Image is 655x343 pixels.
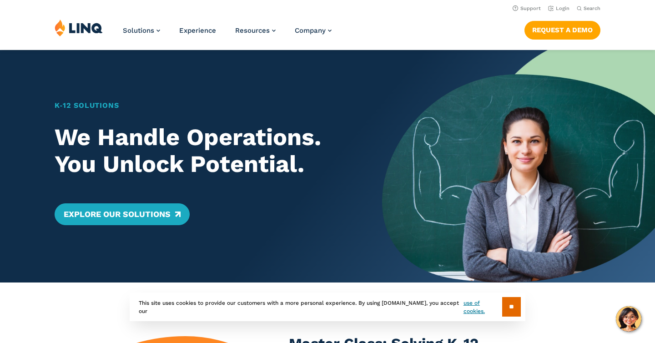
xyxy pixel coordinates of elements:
a: Resources [235,26,276,35]
h2: We Handle Operations. You Unlock Potential. [55,124,355,178]
a: use of cookies. [464,299,502,315]
nav: Primary Navigation [123,19,332,49]
a: Support [513,5,541,11]
button: Open Search Bar [577,5,600,12]
span: Resources [235,26,270,35]
a: Request a Demo [524,21,600,39]
span: Company [295,26,326,35]
a: Explore Our Solutions [55,203,190,225]
nav: Button Navigation [524,19,600,39]
a: Solutions [123,26,160,35]
span: Search [584,5,600,11]
a: Login [548,5,569,11]
a: Experience [179,26,216,35]
span: Solutions [123,26,154,35]
div: This site uses cookies to provide our customers with a more personal experience. By using [DOMAIN... [130,293,525,321]
h1: K‑12 Solutions [55,100,355,111]
a: Company [295,26,332,35]
img: Home Banner [382,50,655,282]
button: Hello, have a question? Let’s chat. [616,306,641,332]
img: LINQ | K‑12 Software [55,19,103,36]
